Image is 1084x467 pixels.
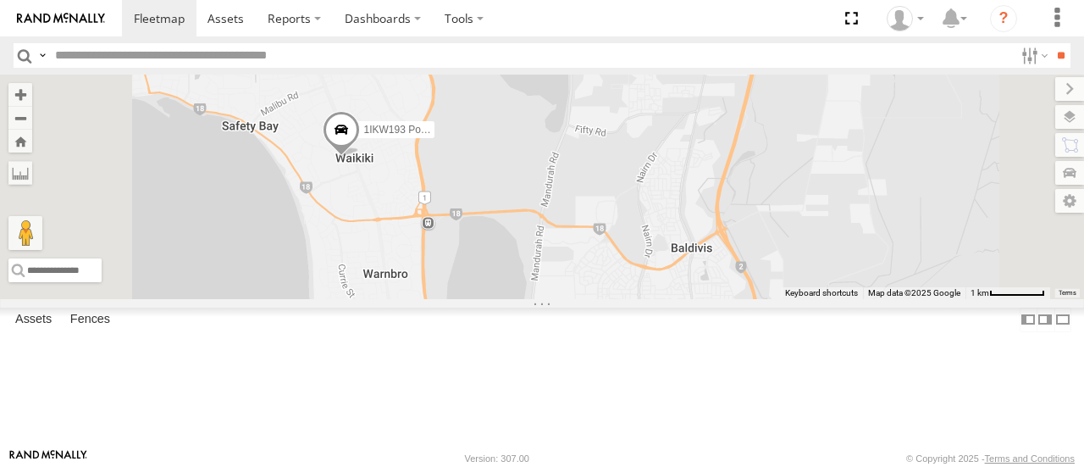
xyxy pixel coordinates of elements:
[1059,289,1076,296] a: Terms (opens in new tab)
[465,453,529,464] div: Version: 307.00
[1020,308,1037,332] label: Dock Summary Table to the Left
[8,216,42,250] button: Drag Pegman onto the map to open Street View
[36,43,49,68] label: Search Query
[1037,308,1054,332] label: Dock Summary Table to the Right
[785,287,858,299] button: Keyboard shortcuts
[1055,189,1084,213] label: Map Settings
[363,124,473,136] span: 1IKW193 Pool Inspector
[971,288,989,297] span: 1 km
[985,453,1075,464] a: Terms and Conditions
[8,106,32,130] button: Zoom out
[17,13,105,25] img: rand-logo.svg
[8,130,32,153] button: Zoom Home
[906,453,1075,464] div: © Copyright 2025 -
[881,6,930,31] div: Andrew Fisher
[1015,43,1051,68] label: Search Filter Options
[965,287,1050,299] button: Map Scale: 1 km per 62 pixels
[8,161,32,185] label: Measure
[62,309,119,332] label: Fences
[8,83,32,106] button: Zoom in
[990,5,1017,32] i: ?
[1054,308,1071,332] label: Hide Summary Table
[7,309,60,332] label: Assets
[9,450,87,467] a: Visit our Website
[868,288,960,297] span: Map data ©2025 Google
